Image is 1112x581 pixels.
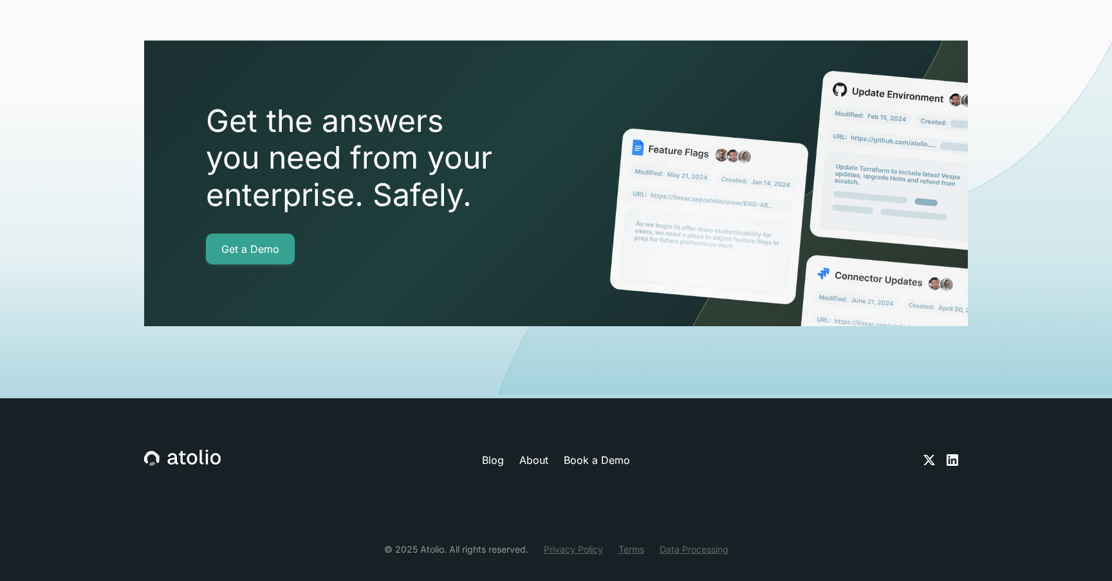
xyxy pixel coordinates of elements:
h2: Get the answers you need from your enterprise. Safely. [206,102,566,214]
a: Get a Demo [206,234,295,264]
a: Blog [482,452,504,468]
a: Data Processing [660,542,728,556]
a: About [519,452,548,468]
a: Book a Demo [564,452,630,468]
div: © 2025 Atolio. All rights reserved. [384,542,528,556]
a: Terms [618,542,644,556]
a: Privacy Policy [544,542,603,556]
